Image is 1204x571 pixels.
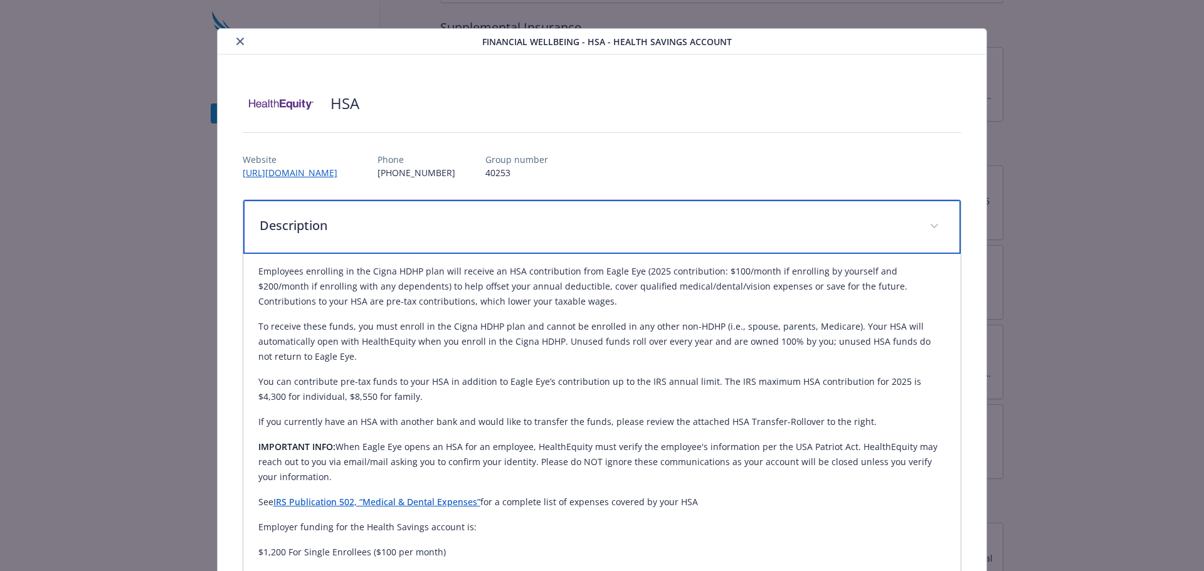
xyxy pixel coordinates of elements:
[243,167,347,179] a: [URL][DOMAIN_NAME]
[330,93,359,114] h2: HSA
[258,441,335,453] strong: IMPORTANT INFO:
[243,85,318,122] img: Health Equity
[233,34,248,49] button: close
[243,153,347,166] p: Website
[258,439,946,485] p: When Eagle Eye opens an HSA for an employee, HealthEquity must verify the employee's information ...
[258,414,946,429] p: If you currently have an HSA with another bank and would like to transfer the funds, please revie...
[485,153,548,166] p: Group number
[273,496,480,508] a: IRS Publication 502, “Medical & Dental Expenses”
[258,264,946,309] p: Employees enrolling in the Cigna HDHP plan will receive an HSA contribution from Eagle Eye (2025 ...
[243,200,961,254] div: Description
[258,495,946,510] p: See for a complete list of expenses covered by your HSA
[482,35,732,48] span: Financial Wellbeing - HSA - Health Savings Account
[258,545,946,560] p: $1,200 For Single Enrollees ($100 per month)
[378,153,455,166] p: Phone
[258,319,946,364] p: To receive these funds, you must enroll in the Cigna HDHP plan and cannot be enrolled in any othe...
[258,520,946,535] p: Employer funding for the Health Savings account is:
[260,216,915,235] p: Description
[378,166,455,179] p: [PHONE_NUMBER]
[258,374,946,404] p: You can contribute pre-tax funds to your HSA in addition to Eagle Eye’s contribution up to the IR...
[485,166,548,179] p: 40253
